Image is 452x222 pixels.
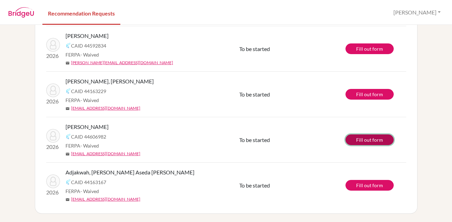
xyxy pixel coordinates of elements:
a: Fill out form [345,180,394,191]
img: JEBEILE ASANTE, JAD [46,129,60,143]
p: 2026 [46,52,60,60]
a: Fill out form [345,89,394,100]
span: CAID 44606982 [71,133,106,140]
span: - Waived [80,97,99,103]
span: mail [66,107,70,111]
img: ADAE MENSAH, KENNY [46,38,60,52]
span: FERPA [66,51,99,58]
img: BridgeU logo [8,7,34,18]
span: To be started [239,137,270,143]
span: mail [66,198,70,202]
a: [PERSON_NAME][EMAIL_ADDRESS][DOMAIN_NAME] [71,60,173,66]
p: 2026 [46,143,60,151]
img: Common App logo [66,88,71,94]
img: Common App logo [66,134,71,139]
img: Common App logo [66,179,71,185]
a: Fill out form [345,134,394,145]
span: mail [66,152,70,156]
span: - Waived [80,52,99,58]
a: [EMAIL_ADDRESS][DOMAIN_NAME] [71,105,140,111]
span: Adjakwah, [PERSON_NAME] Aseda [PERSON_NAME] [66,168,194,176]
p: 2026 [46,188,60,196]
span: CAID 44592834 [71,42,106,49]
a: Fill out form [345,43,394,54]
span: [PERSON_NAME] [66,123,109,131]
img: Adjakwah, Humphrey Aseda Owusu [46,174,60,188]
p: 2026 [46,97,60,105]
span: CAID 44163167 [71,179,106,186]
span: [PERSON_NAME] [66,32,109,40]
img: Common App logo [66,43,71,48]
span: To be started [239,91,270,98]
span: mail [66,61,70,65]
span: - Waived [80,188,99,194]
span: To be started [239,46,270,52]
a: Recommendation Requests [42,1,120,25]
span: FERPA [66,188,99,195]
span: FERPA [66,97,99,104]
img: Abla, Elinam Amegashie [46,83,60,97]
span: [PERSON_NAME], [PERSON_NAME] [66,77,154,85]
span: To be started [239,182,270,189]
span: FERPA [66,142,99,149]
span: CAID 44163229 [71,88,106,95]
a: [EMAIL_ADDRESS][DOMAIN_NAME] [71,151,140,157]
span: - Waived [80,143,99,149]
a: [EMAIL_ADDRESS][DOMAIN_NAME] [71,196,140,202]
button: [PERSON_NAME] [390,6,444,19]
